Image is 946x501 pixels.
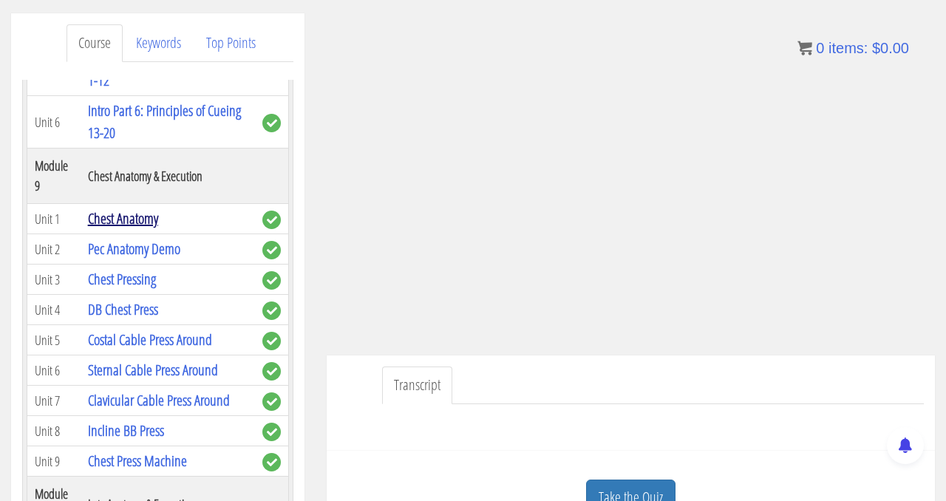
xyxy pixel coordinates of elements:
[194,24,268,62] a: Top Points
[88,208,158,228] a: Chest Anatomy
[816,40,824,56] span: 0
[262,114,281,132] span: complete
[797,40,909,56] a: 0 items: $0.00
[27,96,81,149] td: Unit 6
[88,451,187,471] a: Chest Press Machine
[88,100,241,143] a: Intro Part 6: Principles of Cueing 13-20
[81,149,255,204] th: Chest Anatomy & Execution
[262,362,281,381] span: complete
[797,41,812,55] img: icon11.png
[27,386,81,416] td: Unit 7
[88,269,156,289] a: Chest Pressing
[262,241,281,259] span: complete
[88,420,164,440] a: Incline BB Press
[27,204,81,234] td: Unit 1
[382,367,452,404] a: Transcript
[872,40,909,56] bdi: 0.00
[262,301,281,320] span: complete
[27,149,81,204] th: Module 9
[88,360,218,380] a: Sternal Cable Press Around
[828,40,868,56] span: items:
[67,24,123,62] a: Course
[27,446,81,477] td: Unit 9
[88,239,180,259] a: Pec Anatomy Demo
[262,271,281,290] span: complete
[262,423,281,441] span: complete
[262,332,281,350] span: complete
[27,416,81,446] td: Unit 8
[27,234,81,265] td: Unit 2
[262,392,281,411] span: complete
[27,265,81,295] td: Unit 3
[88,330,212,350] a: Costal Cable Press Around
[27,355,81,386] td: Unit 6
[262,211,281,229] span: complete
[124,24,193,62] a: Keywords
[872,40,880,56] span: $
[88,390,230,410] a: Clavicular Cable Press Around
[27,325,81,355] td: Unit 5
[27,295,81,325] td: Unit 4
[262,453,281,471] span: complete
[88,299,158,319] a: DB Chest Press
